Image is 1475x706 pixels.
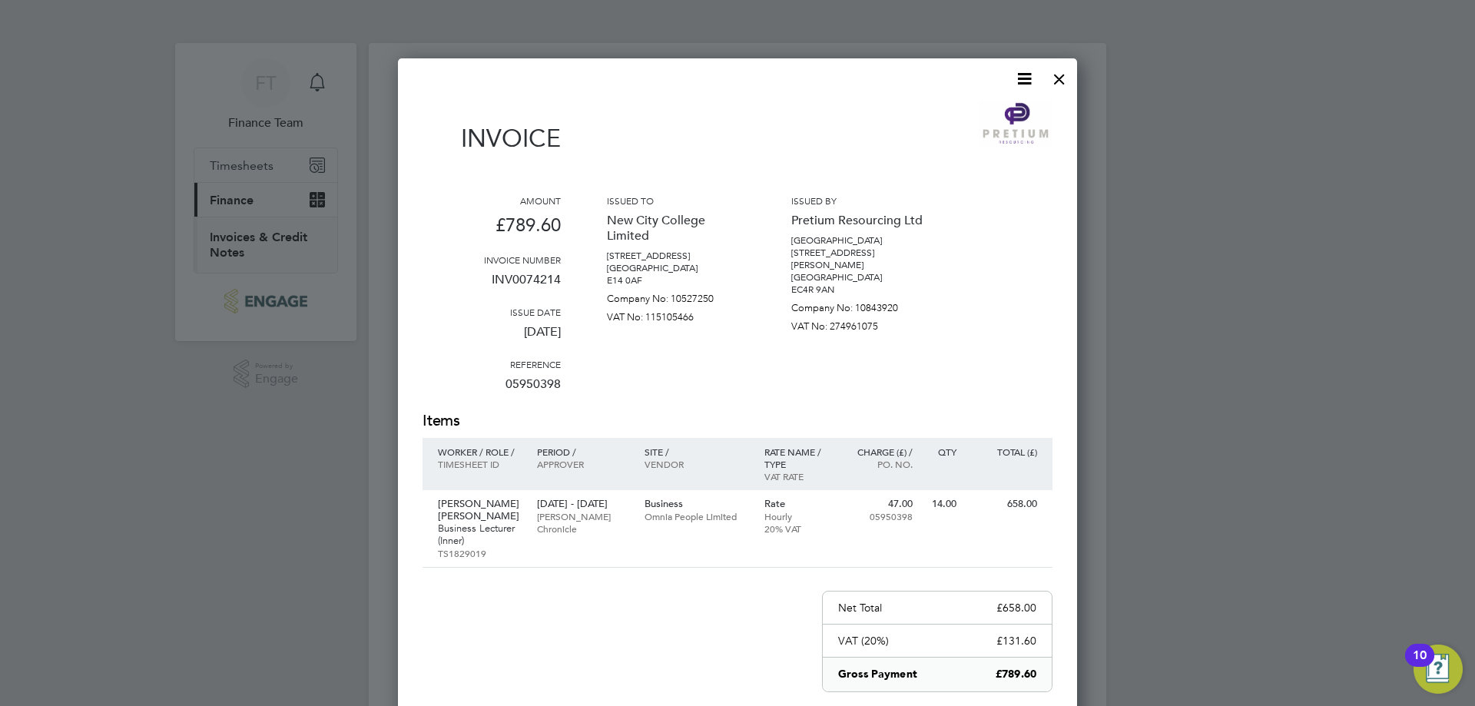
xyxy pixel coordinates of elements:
[423,207,561,254] p: £789.60
[607,250,745,262] p: [STREET_ADDRESS]
[791,234,930,247] p: [GEOGRAPHIC_DATA]
[972,498,1037,510] p: 658.00
[764,510,831,522] p: Hourly
[438,547,522,559] p: TS1829019
[764,470,831,482] p: VAT rate
[537,458,628,470] p: Approver
[423,410,1052,432] h2: Items
[423,358,561,370] h3: Reference
[607,274,745,287] p: E14 0AF
[838,601,882,615] p: Net Total
[838,667,917,682] p: Gross Payment
[764,522,831,535] p: 20% VAT
[928,498,956,510] p: 14.00
[537,498,628,510] p: [DATE] - [DATE]
[438,498,522,522] p: [PERSON_NAME] [PERSON_NAME]
[928,446,956,458] p: QTY
[791,314,930,333] p: VAT No: 274961075
[791,296,930,314] p: Company No: 10843920
[537,510,628,535] p: [PERSON_NAME] Chronicle
[791,207,930,234] p: Pretium Resourcing Ltd
[438,446,522,458] p: Worker / Role /
[607,305,745,323] p: VAT No: 115105466
[607,262,745,274] p: [GEOGRAPHIC_DATA]
[645,446,749,458] p: Site /
[791,194,930,207] h3: Issued by
[979,101,1052,147] img: pretium-logo-remittance.png
[423,266,561,306] p: INV0074214
[791,271,930,283] p: [GEOGRAPHIC_DATA]
[423,124,561,153] h1: Invoice
[423,318,561,358] p: [DATE]
[846,446,913,458] p: Charge (£) /
[423,254,561,266] h3: Invoice number
[423,194,561,207] h3: Amount
[764,498,831,510] p: Rate
[838,634,889,648] p: VAT (20%)
[791,247,930,271] p: [STREET_ADDRESS][PERSON_NAME]
[1414,645,1463,694] button: Open Resource Center, 10 new notifications
[438,458,522,470] p: Timesheet ID
[645,458,749,470] p: Vendor
[764,446,831,470] p: Rate name / type
[996,601,1036,615] p: £658.00
[423,370,561,410] p: 05950398
[607,287,745,305] p: Company No: 10527250
[607,207,745,250] p: New City College Limited
[996,667,1036,682] p: £789.60
[645,510,749,522] p: Omnia People Limited
[537,446,628,458] p: Period /
[791,283,930,296] p: EC4R 9AN
[846,498,913,510] p: 47.00
[1413,655,1427,675] div: 10
[607,194,745,207] h3: Issued to
[438,522,522,547] p: Business Lecturer (Inner)
[846,458,913,470] p: Po. No.
[846,510,913,522] p: 05950398
[996,634,1036,648] p: £131.60
[972,446,1037,458] p: Total (£)
[645,498,749,510] p: Business
[423,306,561,318] h3: Issue date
